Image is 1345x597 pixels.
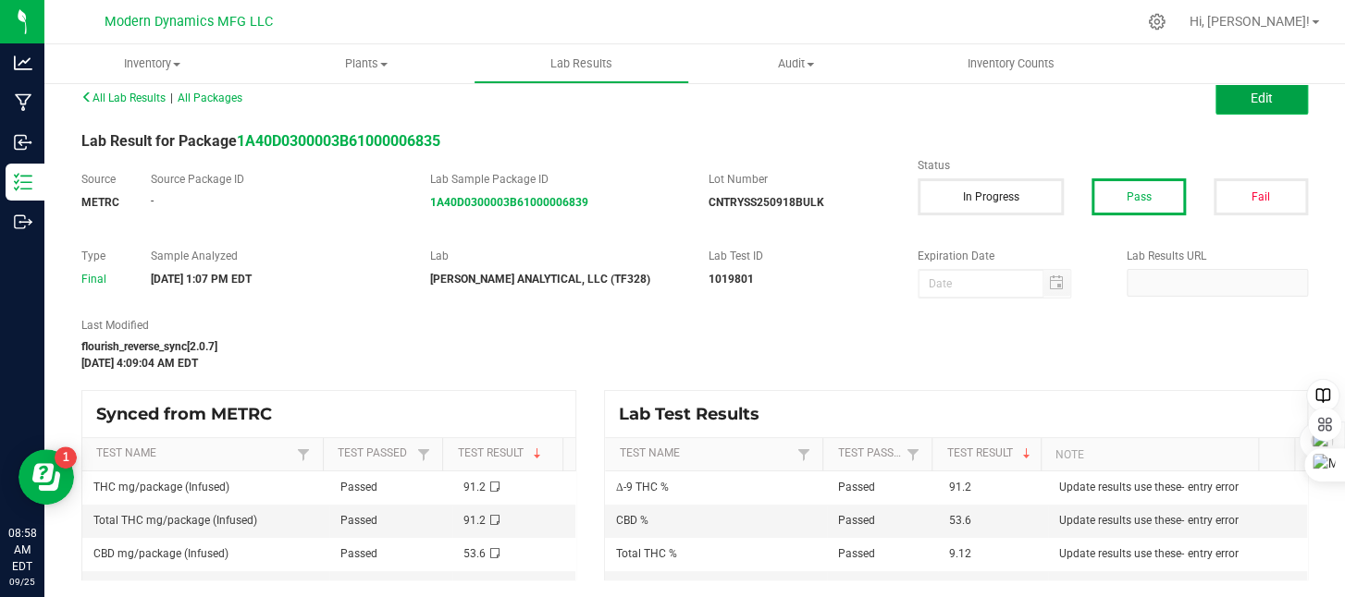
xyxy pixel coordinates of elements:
[616,547,677,560] span: Total THC %
[430,171,681,188] label: Lab Sample Package ID
[19,449,74,505] iframe: Resource center
[430,273,650,286] strong: [PERSON_NAME] ANALYTICAL, LLC (TF328)
[458,446,556,461] a: Test ResultSortable
[237,132,440,150] a: 1A40D0300003B61000006835
[902,443,924,466] a: Filter
[838,481,875,493] span: Passed
[1018,446,1033,461] span: Sortable
[14,173,32,191] inline-svg: Inventory
[946,446,1033,461] a: Test ResultSortable
[474,44,688,83] a: Lab Results
[81,132,440,150] span: Lab Result for Package
[949,514,971,527] span: 53.6
[340,547,377,560] span: Passed
[463,514,486,527] span: 91.2
[81,91,166,104] span: All Lab Results
[1127,248,1308,264] label: Lab Results URL
[8,525,36,575] p: 08:58 AM EDT
[619,446,793,461] a: Test NameSortable
[463,481,486,493] span: 91.2
[709,196,824,209] strong: CNTRYSS250918BULK
[81,340,217,353] strong: flourish_reverse_sync[2.0.7]
[81,196,119,209] strong: METRC
[1092,178,1186,215] button: Pass
[151,194,154,207] span: -
[81,248,123,264] label: Type
[170,91,173,104] span: |
[340,481,377,493] span: Passed
[918,157,1308,174] label: Status
[93,547,228,560] span: CBD mg/package (Infused)
[616,481,669,493] span: Δ-9 THC %
[1190,14,1310,29] span: Hi, [PERSON_NAME]!
[904,44,1118,83] a: Inventory Counts
[690,55,903,72] span: Audit
[1251,91,1273,105] span: Edit
[259,44,474,83] a: Plants
[14,133,32,152] inline-svg: Inbound
[44,55,259,72] span: Inventory
[709,273,754,286] strong: 1019801
[96,404,286,424] span: Synced from METRC
[709,171,890,188] label: Lot Number
[838,514,875,527] span: Passed
[430,248,681,264] label: Lab
[338,446,413,461] a: Test PassedSortable
[14,213,32,231] inline-svg: Outbound
[463,547,486,560] span: 53.6
[413,443,435,466] a: Filter
[1214,178,1308,215] button: Fail
[81,271,123,287] div: Final
[918,178,1064,215] button: In Progress
[105,14,273,30] span: Modern Dynamics MFG LLC
[430,196,588,209] a: 1A40D0300003B61000006839
[93,481,229,493] span: THC mg/package (Infused)
[151,248,401,264] label: Sample Analyzed
[525,55,637,72] span: Lab Results
[1215,81,1308,115] button: Edit
[838,547,875,560] span: Passed
[8,575,36,589] p: 09/25
[1041,438,1258,471] th: Note
[949,481,971,493] span: 91.2
[178,91,242,104] span: All Packages
[530,446,545,461] span: Sortable
[1145,13,1168,30] div: Manage settings
[151,171,401,188] label: Source Package ID
[340,514,377,527] span: Passed
[943,55,1080,72] span: Inventory Counts
[14,93,32,112] inline-svg: Manufacturing
[292,443,315,466] a: Filter
[949,547,971,560] span: 9.12
[14,54,32,72] inline-svg: Analytics
[918,248,1099,264] label: Expiration Date
[838,446,902,461] a: Test PassedSortable
[793,443,815,466] a: Filter
[1059,547,1238,560] span: Update results use these- entry error
[1059,481,1238,493] span: Update results use these- entry error
[151,273,252,286] strong: [DATE] 1:07 PM EDT
[619,404,773,424] span: Lab Test Results
[616,514,648,527] span: CBD %
[689,44,904,83] a: Audit
[260,55,473,72] span: Plants
[44,44,259,83] a: Inventory
[81,317,890,334] label: Last Modified
[55,446,77,469] iframe: Resource center unread badge
[93,514,257,527] span: Total THC mg/package (Infused)
[1059,514,1238,527] span: Update results use these- entry error
[81,171,123,188] label: Source
[709,248,890,264] label: Lab Test ID
[96,446,292,461] a: Test NameSortable
[81,357,198,370] strong: [DATE] 4:09:04 AM EDT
